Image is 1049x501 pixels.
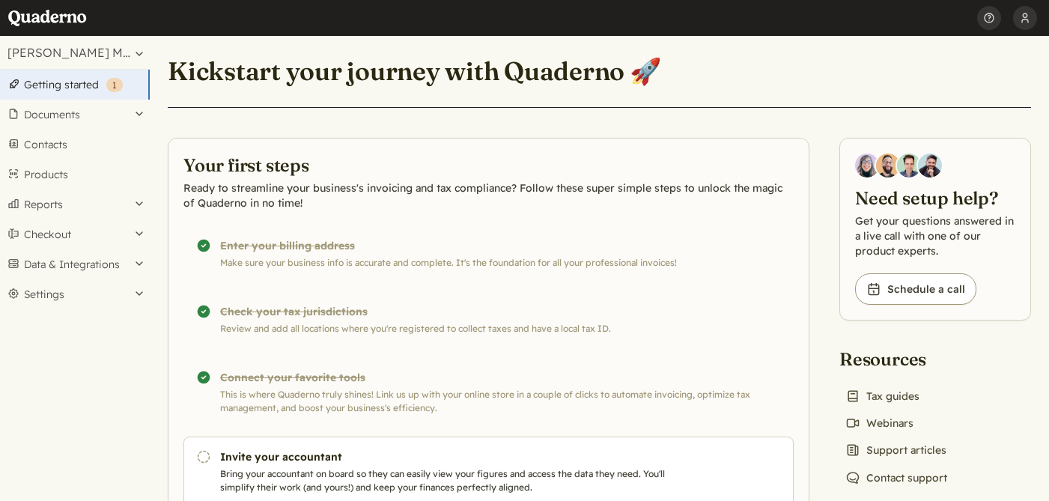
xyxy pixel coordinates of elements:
img: Diana Carrasco, Account Executive at Quaderno [855,154,879,177]
a: Contact support [839,467,953,488]
h3: Invite your accountant [220,449,681,464]
h2: Resources [839,347,953,371]
p: Ready to streamline your business's invoicing and tax compliance? Follow these super simple steps... [183,180,794,210]
p: Get your questions answered in a live call with one of our product experts. [855,213,1015,258]
h2: Your first steps [183,154,794,177]
p: Bring your accountant on board so they can easily view your figures and access the data they need... [220,467,681,494]
a: Webinars [839,413,919,434]
span: 1 [112,79,117,91]
h2: Need setup help? [855,186,1015,210]
a: Support articles [839,440,952,461]
img: Javier Rubio, DevRel at Quaderno [918,154,942,177]
img: Jairo Fumero, Account Executive at Quaderno [876,154,900,177]
a: Schedule a call [855,273,976,305]
img: Ivo Oltmans, Business Developer at Quaderno [897,154,921,177]
h1: Kickstart your journey with Quaderno 🚀 [168,55,661,88]
a: Tax guides [839,386,925,407]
